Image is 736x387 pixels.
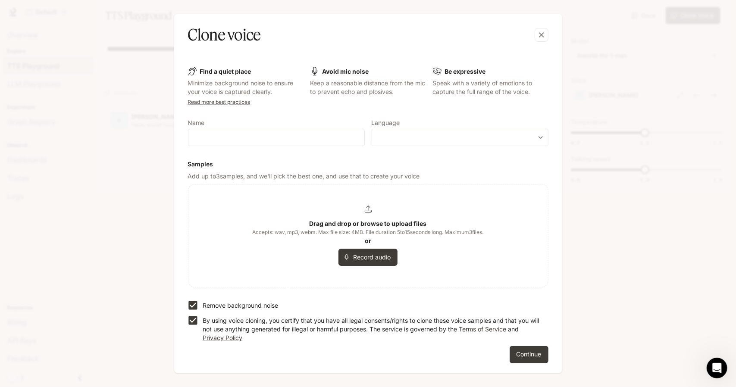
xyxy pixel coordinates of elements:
p: Name [188,120,205,126]
b: or [365,237,371,244]
b: Avoid mic noise [323,68,369,75]
p: Remove background noise [203,301,278,310]
p: Keep a reasonable distance from the mic to prevent echo and plosives. [310,79,426,96]
p: Add up to 3 samples, and we'll pick the best one, and use that to create your voice [188,172,548,181]
a: Privacy Policy [203,334,242,341]
b: Be expressive [445,68,486,75]
h6: Samples [188,160,548,169]
p: Language [372,120,400,126]
b: Drag and drop or browse to upload files [310,220,427,227]
iframe: Intercom live chat [707,358,727,378]
p: Speak with a variety of emotions to capture the full range of the voice. [433,79,548,96]
a: Terms of Service [459,325,506,333]
span: Accepts: wav, mp3, webm. Max file size: 4MB. File duration 5 to 15 seconds long. Maximum 3 files. [253,228,484,237]
button: Record audio [338,249,398,266]
div: ​ [372,133,548,142]
b: Find a quiet place [200,68,251,75]
h5: Clone voice [188,24,261,46]
p: By using voice cloning, you certify that you have all legal consents/rights to clone these voice ... [203,316,542,342]
a: Read more best practices [188,99,251,105]
p: Minimize background noise to ensure your voice is captured clearly. [188,79,304,96]
button: Continue [510,346,548,363]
